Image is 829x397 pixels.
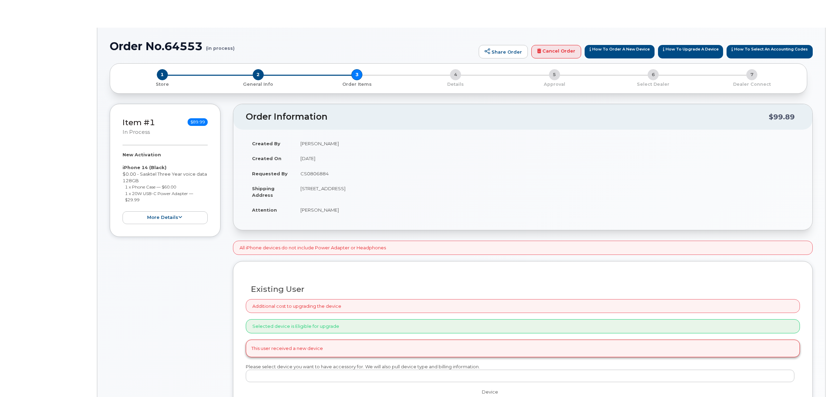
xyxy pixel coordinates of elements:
td: [STREET_ADDRESS] [294,181,800,202]
p: Store [118,81,206,87]
p: General Info [211,81,305,87]
h2: Order Information [246,112,769,122]
strong: Attention [252,207,277,213]
div: $0.00 - Sasktel Three Year voice data 128GB [123,151,208,224]
span: 1 [157,69,168,80]
a: Cancel Order [531,45,581,59]
a: Share Order [479,45,528,59]
button: more details [123,211,208,224]
div: Device [477,389,609,395]
a: How to Select an Accounting Codes [727,45,813,59]
div: $99.89 [769,110,795,123]
div: Selected device is Eligible for upgrade [246,319,800,333]
strong: Requested By [252,171,288,176]
div: This user received a new device [246,340,800,357]
small: in process [123,129,150,135]
td: CS0806884 [294,166,800,181]
div: Additional cost to upgrading the device [246,299,800,313]
small: (in process) [206,40,235,51]
h3: Existing User [251,285,795,294]
span: 2 [253,69,264,80]
a: 2 General Info [209,80,307,87]
td: [PERSON_NAME] [294,202,800,218]
div: Please select device you want to have accessory for. We will also pull device type and billing in... [246,363,800,382]
strong: Shipping Address [252,186,274,198]
td: [DATE] [294,151,800,166]
p: All iPhone devices do not include Power Adapter or Headphones [240,244,386,251]
span: $89.99 [188,118,208,126]
a: Item #1 [123,118,155,127]
strong: New Activation [123,152,161,157]
strong: Created On [252,156,281,161]
strong: iPhone 14 (Black) [123,165,166,170]
strong: Created By [252,141,280,146]
a: How to Order a New Device [585,45,655,59]
td: [PERSON_NAME] [294,136,800,151]
small: 1 x 20W USB-C Power Adapter — $29.99 [125,191,193,203]
a: How to Upgrade a Device [658,45,723,59]
small: 1 x Phone Case — $60.00 [125,184,176,190]
a: 1 Store [116,80,209,87]
h1: Order No.64553 [110,40,475,52]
